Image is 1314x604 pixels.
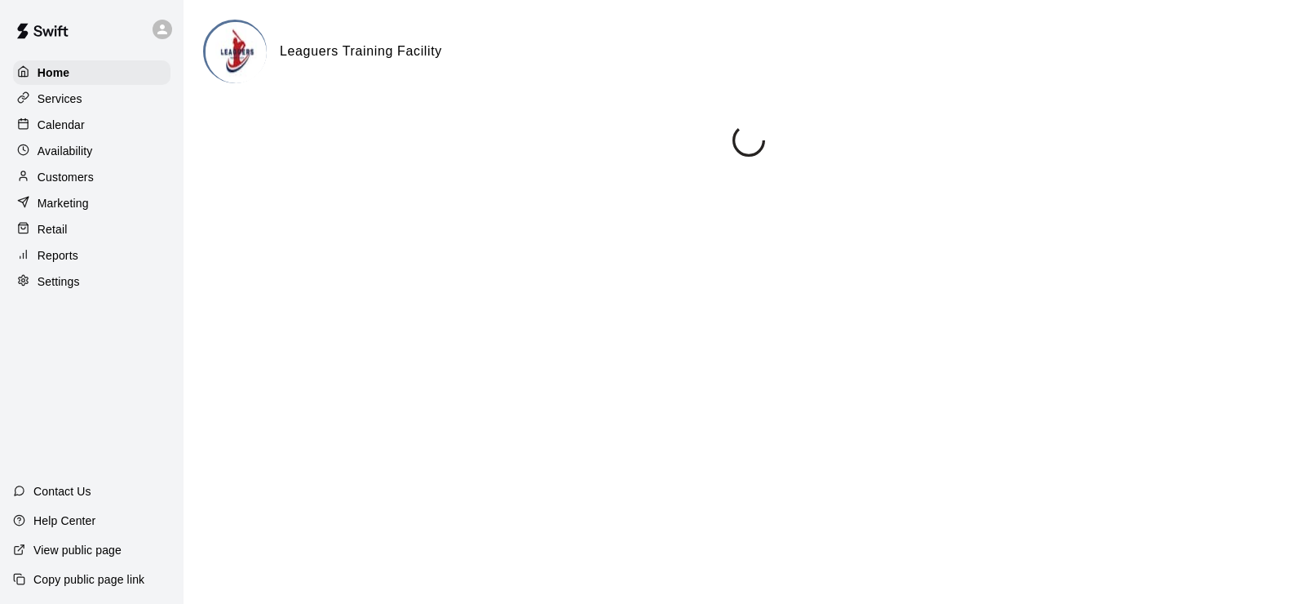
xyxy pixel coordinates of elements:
[13,60,170,85] a: Home
[13,139,170,163] a: Availability
[38,143,93,159] p: Availability
[38,64,70,81] p: Home
[13,191,170,215] a: Marketing
[13,165,170,189] a: Customers
[33,483,91,500] p: Contact Us
[38,169,94,185] p: Customers
[13,217,170,242] a: Retail
[13,87,170,111] a: Services
[38,91,82,107] p: Services
[38,273,80,290] p: Settings
[13,243,170,268] a: Reports
[206,22,267,83] img: Leaguers Training Facility logo
[13,269,170,294] a: Settings
[38,247,78,264] p: Reports
[280,41,442,62] h6: Leaguers Training Facility
[33,571,144,588] p: Copy public page link
[33,513,95,529] p: Help Center
[13,113,170,137] a: Calendar
[38,195,89,211] p: Marketing
[38,221,68,238] p: Retail
[33,542,122,558] p: View public page
[38,117,85,133] p: Calendar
